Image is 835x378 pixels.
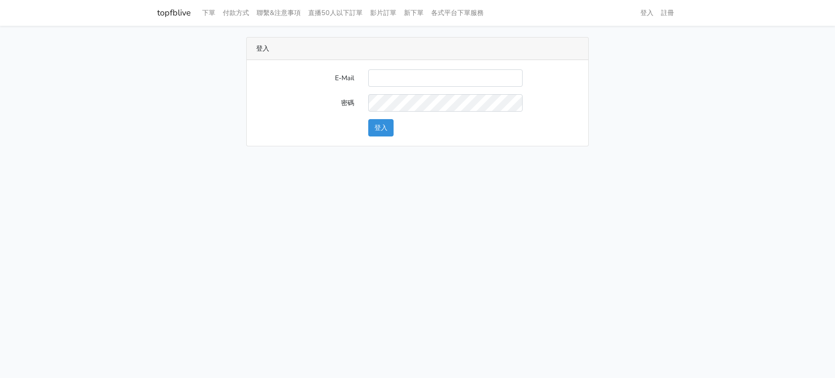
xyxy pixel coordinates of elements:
[253,4,304,22] a: 聯繫&注意事項
[366,4,400,22] a: 影片訂單
[400,4,427,22] a: 新下單
[304,4,366,22] a: 直播50人以下訂單
[637,4,657,22] a: 登入
[157,4,191,22] a: topfblive
[198,4,219,22] a: 下單
[368,119,394,136] button: 登入
[657,4,678,22] a: 註冊
[247,38,588,60] div: 登入
[249,94,361,112] label: 密碼
[219,4,253,22] a: 付款方式
[427,4,487,22] a: 各式平台下單服務
[249,69,361,87] label: E-Mail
